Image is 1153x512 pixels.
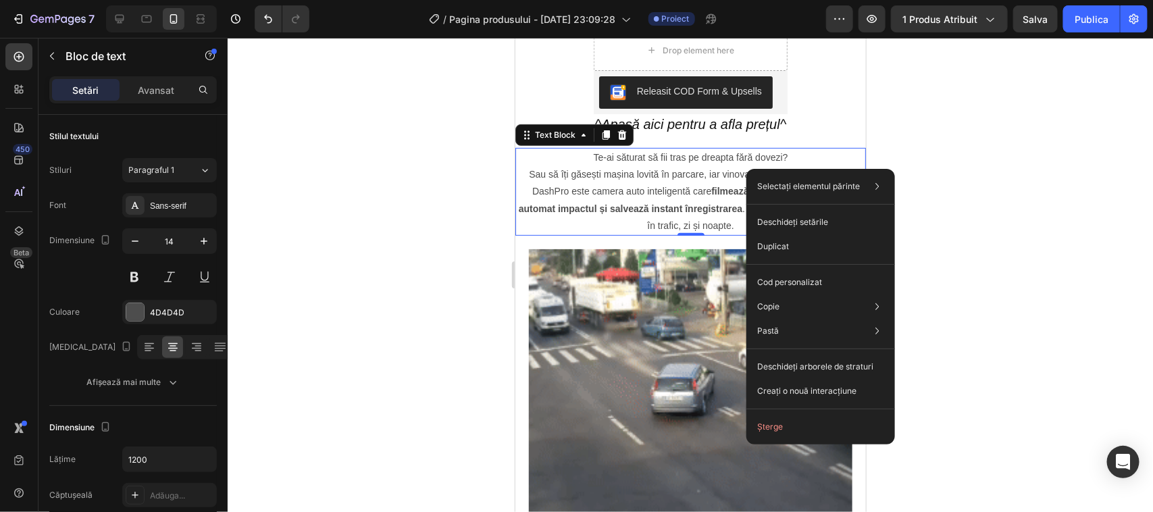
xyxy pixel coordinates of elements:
button: Salva [1013,5,1058,32]
font: Proiect [662,14,690,24]
font: 7 [88,12,95,26]
font: Stiluri [49,165,72,175]
font: Sans-serif [150,201,186,211]
p: Bloc de text [66,48,180,64]
div: Deschideți Intercom Messenger [1107,446,1139,478]
font: 450 [16,145,30,154]
font: Duplicat [757,241,789,251]
font: Copie [757,301,779,311]
font: Lăţime [49,454,76,464]
font: Şterge [757,421,783,432]
font: 1 produs atribuit [902,14,977,25]
button: Şterge [752,415,890,439]
font: Dimensiune [49,235,95,245]
font: Deschideți setările [757,217,828,227]
font: Culoare [49,307,80,317]
font: / [444,14,447,25]
button: 7 [5,5,101,32]
font: Deschideți arborele de straturi [757,361,873,372]
font: Publica [1075,14,1108,25]
button: Afișează mai multe [49,370,217,394]
font: Adăuga... [150,490,185,501]
font: Selectați elementul părinte [757,181,860,191]
font: Pastă [757,326,779,336]
font: Stilul textului [49,131,99,141]
font: Creați o nouă interacțiune [757,386,856,396]
font: Bloc de text [66,49,126,63]
iframe: Zona de proiectare [515,38,866,512]
div: Anulare/Refacere [255,5,309,32]
font: Avansat [138,84,174,96]
font: Font [49,200,66,210]
button: Paragraful 1 [122,158,217,182]
font: [MEDICAL_DATA] [49,342,116,352]
font: Cod personalizat [757,277,822,287]
font: 4D4D4D [150,307,184,317]
button: Publica [1063,5,1120,32]
font: Afișează mai multe [86,377,161,387]
font: Pagina produsului - [DATE] 23:09:28 [450,14,616,25]
font: Setări [73,84,99,96]
font: Beta [14,248,29,257]
font: Paragraful 1 [128,165,174,175]
button: 1 produs atribuit [891,5,1008,32]
input: Auto [123,447,216,471]
font: Salva [1023,14,1048,25]
font: Căptușeală [49,490,93,500]
font: Dimensiune [49,422,95,432]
